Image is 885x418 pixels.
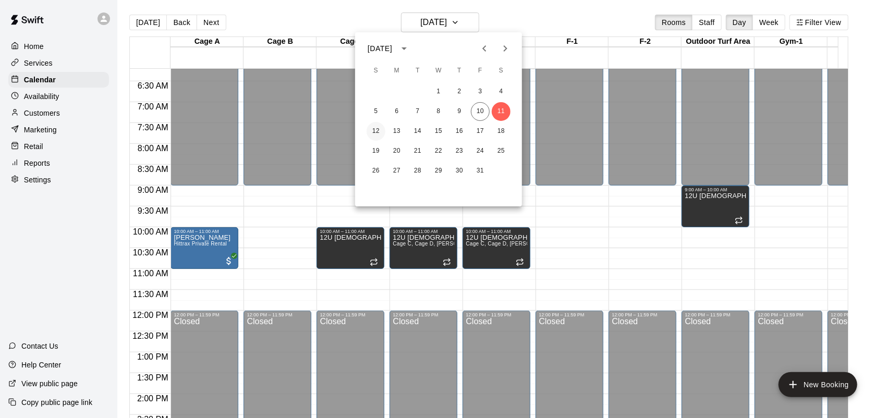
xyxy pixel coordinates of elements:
button: 30 [450,162,469,180]
button: 13 [387,122,406,141]
button: 14 [408,122,427,141]
button: 9 [450,102,469,121]
div: [DATE] [368,43,392,54]
button: 2 [450,82,469,101]
button: 19 [367,142,385,161]
span: Thursday [450,60,469,81]
button: Previous month [474,38,495,59]
button: 18 [492,122,511,141]
button: 11 [492,102,511,121]
button: 29 [429,162,448,180]
button: 12 [367,122,385,141]
span: Monday [387,60,406,81]
button: 31 [471,162,490,180]
span: Tuesday [408,60,427,81]
span: Friday [471,60,490,81]
button: 1 [429,82,448,101]
button: 25 [492,142,511,161]
button: 8 [429,102,448,121]
span: Sunday [367,60,385,81]
button: 20 [387,142,406,161]
button: 17 [471,122,490,141]
button: 26 [367,162,385,180]
button: 3 [471,82,490,101]
button: 10 [471,102,490,121]
span: Saturday [492,60,511,81]
button: 4 [492,82,511,101]
button: calendar view is open, switch to year view [395,40,413,57]
button: 28 [408,162,427,180]
span: Wednesday [429,60,448,81]
button: 27 [387,162,406,180]
button: Next month [495,38,516,59]
button: 7 [408,102,427,121]
button: 24 [471,142,490,161]
button: 21 [408,142,427,161]
button: 5 [367,102,385,121]
button: 15 [429,122,448,141]
button: 23 [450,142,469,161]
button: 22 [429,142,448,161]
button: 6 [387,102,406,121]
button: 16 [450,122,469,141]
